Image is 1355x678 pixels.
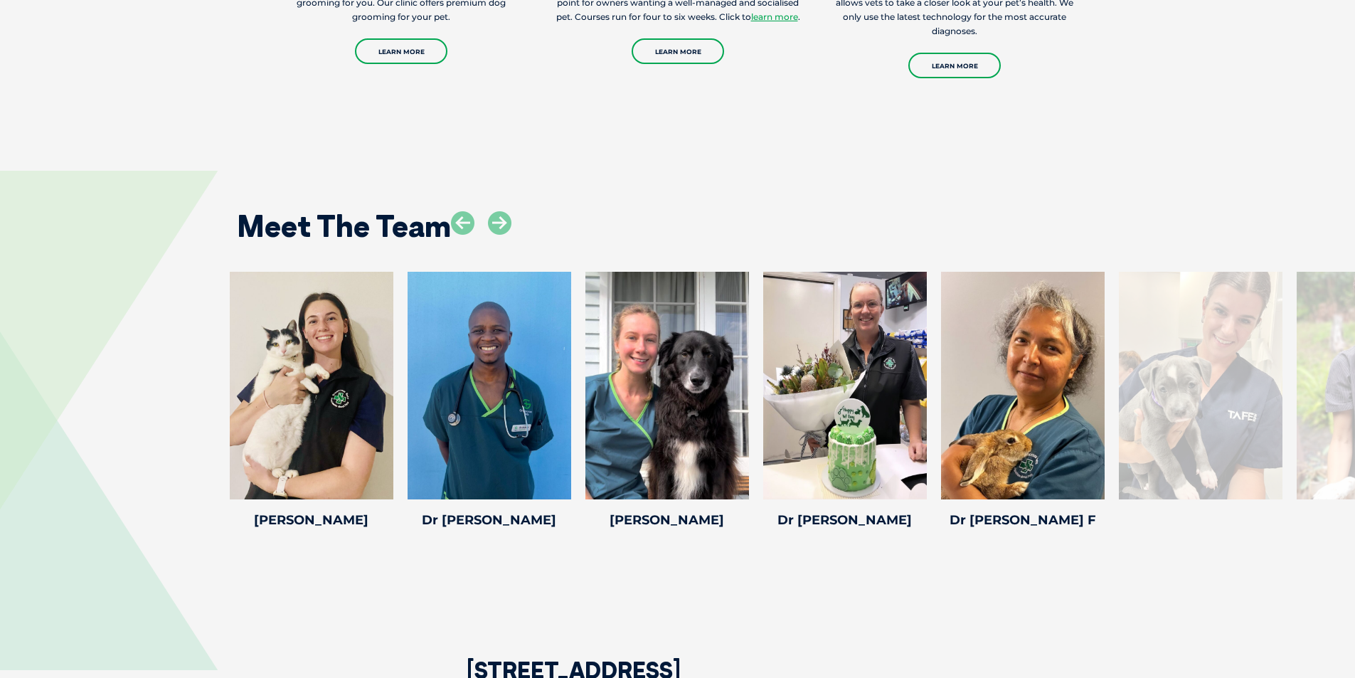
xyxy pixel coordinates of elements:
[632,38,724,64] a: Learn More
[230,514,393,526] h4: [PERSON_NAME]
[237,211,451,241] h2: Meet The Team
[751,11,798,22] a: learn more
[763,514,927,526] h4: Dr [PERSON_NAME]
[408,514,571,526] h4: Dr [PERSON_NAME]
[585,514,749,526] h4: [PERSON_NAME]
[355,38,447,64] a: Learn More
[941,514,1105,526] h4: Dr [PERSON_NAME] F
[908,53,1001,78] a: Learn More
